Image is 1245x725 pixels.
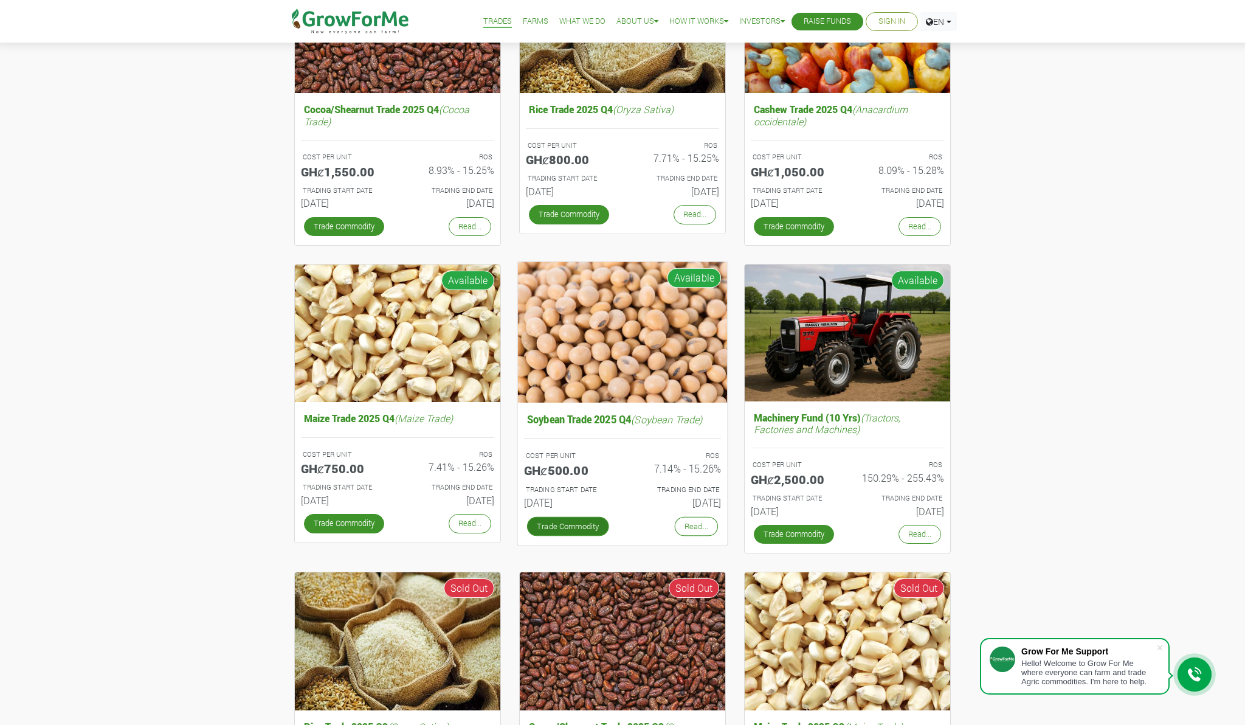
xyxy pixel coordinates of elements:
[409,449,492,460] p: ROS
[527,516,609,536] a: Trade Commodity
[529,205,609,224] a: Trade Commodity
[633,450,719,460] p: ROS
[526,484,612,494] p: Estimated Trading Start Date
[295,572,500,710] img: growforme image
[303,482,387,493] p: Estimated Trading Start Date
[675,516,718,536] a: Read...
[751,409,944,522] a: Machinery Fund (10 Yrs)(Tractors, Factories and Machines) COST PER UNIT GHȼ2,500.00 ROS 150.29% -...
[745,265,950,401] img: growforme image
[528,140,612,151] p: COST PER UNIT
[526,186,613,197] h6: [DATE]
[858,186,942,196] p: Estimated Trading End Date
[631,412,702,425] i: (Soybean Trade)
[449,217,491,236] a: Read...
[753,152,836,162] p: COST PER UNIT
[518,262,728,402] img: growforme image
[1021,659,1156,686] div: Hello! Welcome to Grow For Me where everyone can farm and trade Agric commodities. I'm here to help.
[745,572,950,710] img: growforme image
[616,15,658,28] a: About Us
[753,493,836,504] p: Estimated Trading Start Date
[409,482,492,493] p: Estimated Trading End Date
[667,268,721,288] span: Available
[669,15,728,28] a: How it Works
[409,152,492,162] p: ROS
[524,410,721,428] h5: Soybean Trade 2025 Q4
[754,103,908,127] i: (Anacardium occidentale)
[526,450,612,460] p: COST PER UNIT
[858,460,942,470] p: ROS
[753,186,836,196] p: Estimated Trading Start Date
[632,152,719,164] h6: 7.71% - 15.25%
[751,472,838,487] h5: GHȼ2,500.00
[449,514,491,533] a: Read...
[407,494,494,506] h6: [DATE]
[559,15,605,28] a: What We Do
[303,186,387,196] p: Estimated Trading Start Date
[751,409,944,438] h5: Machinery Fund (10 Yrs)
[751,505,838,517] h6: [DATE]
[1021,647,1156,656] div: Grow For Me Support
[301,461,388,476] h5: GHȼ750.00
[751,164,838,179] h5: GHȼ1,050.00
[898,217,941,236] a: Read...
[858,152,942,162] p: ROS
[633,173,717,184] p: Estimated Trading End Date
[407,164,494,176] h6: 8.93% - 15.25%
[753,460,836,470] p: COST PER UNIT
[301,197,388,209] h6: [DATE]
[878,15,905,28] a: Sign In
[739,15,785,28] a: Investors
[857,164,944,176] h6: 8.09% - 15.28%
[857,472,944,484] h6: 150.29% - 255.43%
[304,514,384,533] a: Trade Commodity
[407,197,494,209] h6: [DATE]
[613,103,674,116] i: (Oryza Sativa)
[409,186,492,196] p: Estimated Trading End Date
[444,578,494,598] span: Sold Out
[894,578,944,598] span: Sold Out
[751,197,838,209] h6: [DATE]
[632,462,721,474] h6: 7.14% - 15.26%
[524,410,721,513] a: Soybean Trade 2025 Q4(Soybean Trade) COST PER UNIT GHȼ500.00 ROS 7.14% - 15.26% TRADING START DAT...
[301,164,388,179] h5: GHȼ1,550.00
[857,505,944,517] h6: [DATE]
[633,140,717,151] p: ROS
[301,409,494,511] a: Maize Trade 2025 Q4(Maize Trade) COST PER UNIT GHȼ750.00 ROS 7.41% - 15.26% TRADING START DATE [D...
[301,409,494,427] h5: Maize Trade 2025 Q4
[295,265,500,403] img: growforme image
[754,525,834,544] a: Trade Commodity
[526,100,719,202] a: Rice Trade 2025 Q4(Oryza Sativa) COST PER UNIT GHȼ800.00 ROS 7.71% - 15.25% TRADING START DATE [D...
[804,15,851,28] a: Raise Funds
[526,152,613,167] h5: GHȼ800.00
[891,271,944,290] span: Available
[751,100,944,213] a: Cashew Trade 2025 Q4(Anacardium occidentale) COST PER UNIT GHȼ1,050.00 ROS 8.09% - 15.28% TRADING...
[754,217,834,236] a: Trade Commodity
[632,186,719,197] h6: [DATE]
[395,412,453,425] i: (Maize Trade)
[304,217,384,236] a: Trade Commodity
[303,449,387,460] p: COST PER UNIT
[304,103,469,127] i: (Cocoa Trade)
[858,493,942,504] p: Estimated Trading End Date
[669,578,719,598] span: Sold Out
[301,494,388,506] h6: [DATE]
[920,12,957,31] a: EN
[303,152,387,162] p: COST PER UNIT
[483,15,512,28] a: Trades
[751,100,944,130] h5: Cashew Trade 2025 Q4
[523,15,548,28] a: Farms
[754,411,900,435] i: (Tractors, Factories and Machines)
[633,484,719,494] p: Estimated Trading End Date
[301,100,494,130] h5: Cocoa/Shearnut Trade 2025 Q4
[528,173,612,184] p: Estimated Trading Start Date
[526,100,719,118] h5: Rice Trade 2025 Q4
[407,461,494,473] h6: 7.41% - 15.26%
[524,462,613,477] h5: GHȼ500.00
[520,572,725,710] img: growforme image
[441,271,494,290] span: Available
[898,525,941,544] a: Read...
[857,197,944,209] h6: [DATE]
[524,496,613,508] h6: [DATE]
[301,100,494,213] a: Cocoa/Shearnut Trade 2025 Q4(Cocoa Trade) COST PER UNIT GHȼ1,550.00 ROS 8.93% - 15.25% TRADING ST...
[674,205,716,224] a: Read...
